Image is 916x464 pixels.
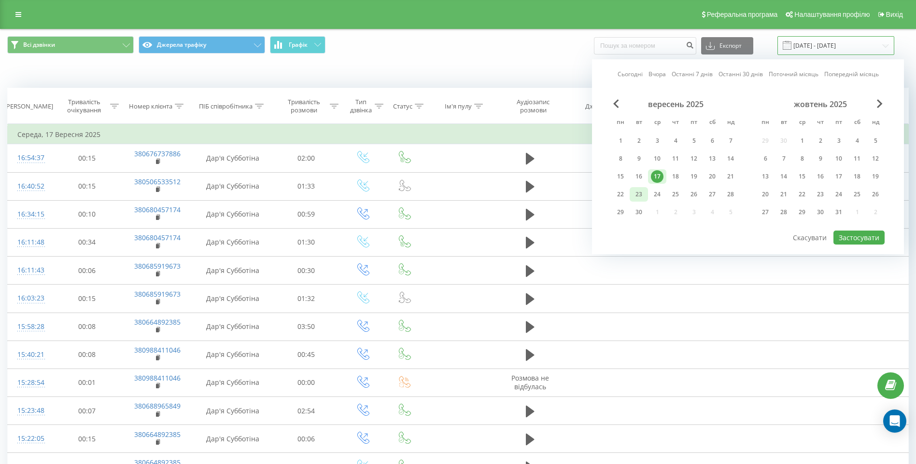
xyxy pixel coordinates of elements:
a: 380685919673 [134,289,181,299]
div: Аудіозапис розмови [506,98,561,114]
div: 18 [669,170,682,183]
td: 00:30 [271,257,341,285]
td: 00:15 [52,425,122,453]
td: 00:34 [52,228,122,256]
div: 13 [706,152,719,165]
div: ср 15 жовт 2025 р. [793,169,811,184]
div: 21 [724,170,737,183]
td: 02:00 [271,144,341,172]
div: сб 11 жовт 2025 р. [848,151,866,166]
div: сб 25 жовт 2025 р. [848,187,866,202]
div: 16:11:43 [17,261,42,280]
div: 15:23:48 [17,401,42,420]
td: 00:08 [52,341,122,368]
div: [PERSON_NAME] [4,102,53,110]
div: 18 [851,170,863,183]
div: 28 [724,188,737,201]
div: 15:28:54 [17,373,42,392]
div: 29 [614,206,627,218]
div: пн 22 вер 2025 р. [611,187,630,202]
a: 380988411046 [134,345,181,355]
abbr: п’ятниця [831,116,846,130]
div: сб 4 жовт 2025 р. [848,134,866,148]
a: 380680457174 [134,233,181,242]
div: вт 21 жовт 2025 р. [775,187,793,202]
div: пн 15 вер 2025 р. [611,169,630,184]
div: 23 [814,188,827,201]
div: чт 25 вер 2025 р. [666,187,685,202]
span: Previous Month [613,99,619,108]
div: Номер клієнта [129,102,172,110]
a: 380988411046 [134,373,181,382]
div: 15 [796,170,808,183]
abbr: неділя [723,116,738,130]
div: нд 26 жовт 2025 р. [866,187,885,202]
div: 20 [706,170,719,183]
div: пт 31 жовт 2025 р. [830,205,848,219]
div: 16 [814,170,827,183]
a: 380685919673 [134,261,181,271]
td: 00:10 [52,200,122,228]
div: 27 [706,188,719,201]
div: Статус [393,102,412,110]
div: 22 [614,188,627,201]
abbr: субота [705,116,719,130]
td: 00:59 [271,200,341,228]
td: Дар'я Субботіна [194,397,271,425]
a: Сьогодні [618,69,643,79]
span: Вихід [886,11,903,18]
div: нд 14 вер 2025 р. [721,151,740,166]
div: 16:54:37 [17,149,42,167]
span: Next Month [877,99,883,108]
div: чт 2 жовт 2025 р. [811,134,830,148]
a: Вчора [648,69,666,79]
td: Дар'я Субботіна [194,172,271,200]
td: 03:50 [271,313,341,341]
button: Експорт [701,37,753,55]
div: чт 30 жовт 2025 р. [811,205,830,219]
td: 00:45 [271,341,341,368]
button: Джерела трафіку [139,36,265,54]
div: Тривалість очікування [60,98,108,114]
td: Дар'я Субботіна [194,313,271,341]
div: пт 19 вер 2025 р. [685,169,703,184]
td: 00:06 [52,257,122,285]
div: нд 28 вер 2025 р. [721,187,740,202]
div: 5 [688,135,700,147]
div: 9 [633,152,645,165]
div: чт 11 вер 2025 р. [666,151,685,166]
td: Дар'я Субботіна [194,257,271,285]
a: Останні 30 днів [719,69,763,79]
div: 20 [759,188,772,201]
div: пт 26 вер 2025 р. [685,187,703,202]
td: Дар'я Субботіна [194,368,271,396]
button: Застосувати [833,231,885,245]
div: пн 20 жовт 2025 р. [756,187,775,202]
td: Дар'я Субботіна [194,200,271,228]
abbr: вівторок [632,116,646,130]
div: ср 10 вер 2025 р. [648,151,666,166]
div: чт 23 жовт 2025 р. [811,187,830,202]
div: сб 13 вер 2025 р. [703,151,721,166]
div: 23 [633,188,645,201]
div: пт 17 жовт 2025 р. [830,169,848,184]
td: Дар'я Субботіна [194,341,271,368]
div: пт 3 жовт 2025 р. [830,134,848,148]
div: нд 5 жовт 2025 р. [866,134,885,148]
div: 24 [832,188,845,201]
div: 8 [796,152,808,165]
td: Дар'я Субботіна [194,425,271,453]
div: 27 [759,206,772,218]
abbr: субота [850,116,864,130]
div: вт 9 вер 2025 р. [630,151,648,166]
div: сб 6 вер 2025 р. [703,134,721,148]
a: 380506533512 [134,177,181,186]
div: пн 8 вер 2025 р. [611,151,630,166]
div: 1 [796,135,808,147]
div: пт 12 вер 2025 р. [685,151,703,166]
div: нд 7 вер 2025 р. [721,134,740,148]
div: 26 [688,188,700,201]
div: 13 [759,170,772,183]
td: 00:15 [52,285,122,313]
abbr: п’ятниця [687,116,701,130]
